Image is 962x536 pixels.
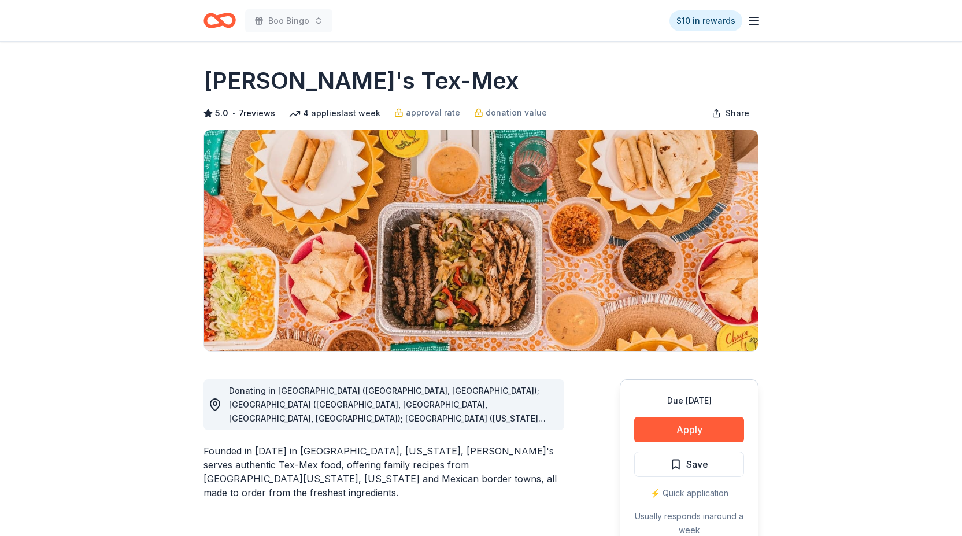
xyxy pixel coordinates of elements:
a: approval rate [394,106,460,120]
img: Image for Chuy's Tex-Mex [204,130,758,351]
span: 5.0 [215,106,228,120]
span: Boo Bingo [268,14,309,28]
button: 7reviews [239,106,275,120]
div: 4 applies last week [289,106,380,120]
h1: [PERSON_NAME]'s Tex-Mex [203,65,519,97]
a: $10 in rewards [669,10,742,31]
span: Save [686,457,708,472]
span: • [232,109,236,118]
span: donation value [486,106,547,120]
button: Share [702,102,758,125]
a: donation value [474,106,547,120]
button: Apply [634,417,744,442]
div: Due [DATE] [634,394,744,408]
a: Home [203,7,236,34]
span: Share [726,106,749,120]
span: approval rate [406,106,460,120]
button: Boo Bingo [245,9,332,32]
div: ⚡️ Quick application [634,486,744,500]
button: Save [634,452,744,477]
div: Founded in [DATE] in [GEOGRAPHIC_DATA], [US_STATE], [PERSON_NAME]'s serves authentic Tex-Mex food... [203,444,564,500]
